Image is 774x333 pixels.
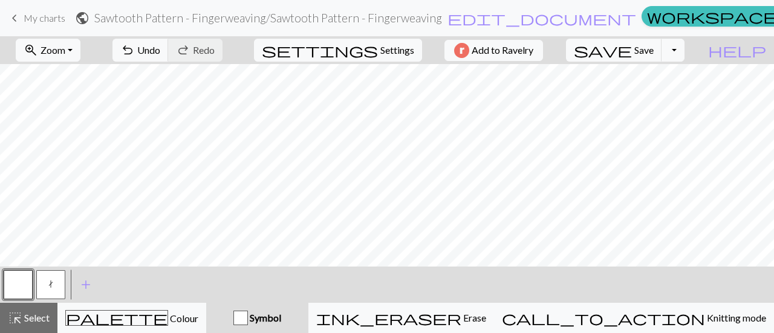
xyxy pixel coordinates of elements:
button: Add to Ravelry [444,40,543,61]
span: edit_document [447,10,636,27]
h2: Sawtooth Pattern - Fingerweaving / Sawtooth Pattern - Fingerweaving [94,11,442,25]
button: Colour [57,303,206,333]
span: ktbl [48,279,53,289]
span: Undo [137,44,160,56]
span: ink_eraser [316,309,461,326]
span: Colour [168,312,198,324]
button: Save [566,39,662,62]
span: zoom_in [24,42,38,59]
span: Save [634,44,654,56]
span: Settings [380,43,414,57]
span: My charts [24,12,65,24]
span: call_to_action [502,309,705,326]
span: Erase [461,312,486,323]
i: Settings [262,43,378,57]
span: palette [66,309,167,326]
button: SettingsSettings [254,39,422,62]
a: My charts [7,8,65,28]
button: Symbol [206,303,308,333]
button: Erase [308,303,494,333]
span: Add to Ravelry [472,43,533,58]
span: public [75,10,89,27]
button: t [36,270,65,299]
span: Zoom [41,44,65,56]
span: Knitting mode [705,312,766,323]
button: Zoom [16,39,80,62]
span: save [574,42,632,59]
img: Ravelry [454,43,469,58]
span: help [708,42,766,59]
span: undo [120,42,135,59]
span: settings [262,42,378,59]
button: Undo [112,39,169,62]
span: Symbol [248,312,281,323]
button: Knitting mode [494,303,774,333]
span: highlight_alt [8,309,22,326]
span: add [79,276,93,293]
span: keyboard_arrow_left [7,10,22,27]
span: Select [22,312,50,323]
